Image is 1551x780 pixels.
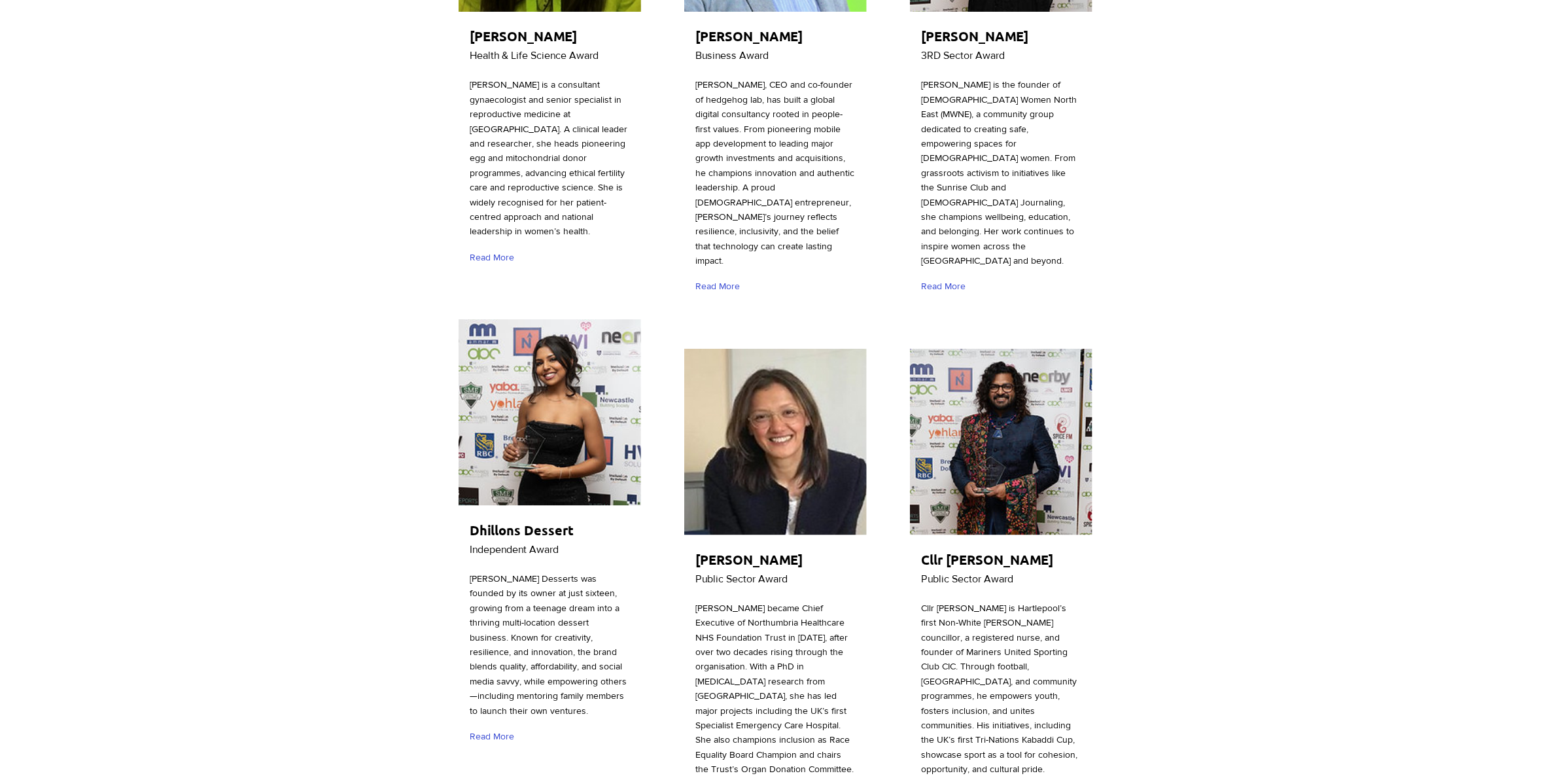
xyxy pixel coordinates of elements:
a: Read More [695,275,746,298]
span: 3RD Sector Award [921,50,1005,61]
span: Public Sector Award [921,573,1013,584]
span: [PERSON_NAME] [695,27,803,44]
span: [PERSON_NAME] [921,27,1028,44]
span: Health & Life Science Award [470,50,599,61]
span: [PERSON_NAME] became Chief Executive of Northumbria Healthcare NHS Foundation Trust in [DATE], af... [695,603,854,774]
span: [PERSON_NAME] is a consultant gynaecologist and senior specialist in reproductive medicine at [GE... [470,79,627,236]
span: Read More [470,251,514,264]
span: Business Award [695,50,769,61]
span: [PERSON_NAME] [695,551,803,568]
span: [PERSON_NAME], CEO and co-founder of hedgehog lab, has built a global digital consultancy rooted ... [695,79,854,266]
a: Read More [470,246,520,269]
span: Read More [470,730,514,743]
span: Cllr [PERSON_NAME] [921,551,1053,568]
span: Public Sector Award [695,573,788,584]
span: Read More [921,280,966,293]
a: Read More [470,725,520,748]
span: Read More [695,280,740,293]
span: Dhillons Dessert [470,522,574,539]
span: Cllr [PERSON_NAME] is Hartlepool’s first Non-White [PERSON_NAME] councillor, a registered nurse, ... [921,603,1077,774]
a: Read More [921,275,971,298]
span: [PERSON_NAME] is the founder of [DEMOGRAPHIC_DATA] Women North East (MWNE), a community group ded... [921,79,1077,266]
span: [PERSON_NAME] Desserts was founded by its owner at just sixteen, growing from a teenage dream int... [470,573,627,716]
span: [PERSON_NAME] [470,27,577,44]
span: Independent Award [470,544,559,555]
